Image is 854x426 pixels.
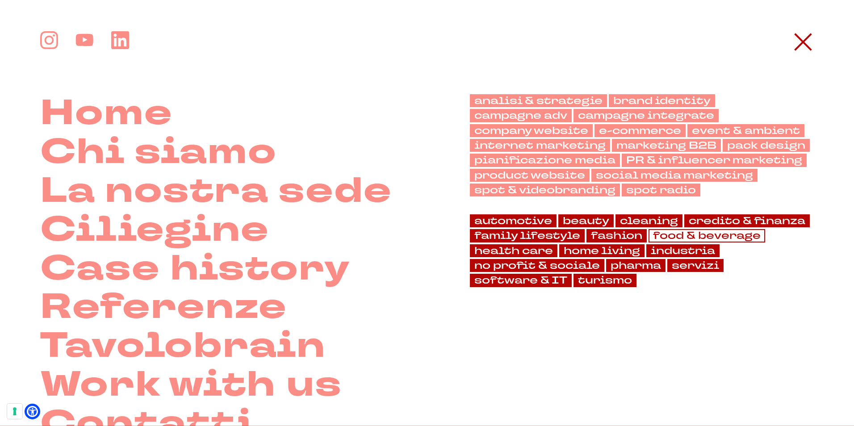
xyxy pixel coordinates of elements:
[684,214,810,227] a: credito & finanza
[470,274,572,287] a: software & IT
[470,109,572,122] a: campagne adv
[40,288,288,327] a: Referenze
[470,184,620,196] a: spot & videobranding
[574,274,636,287] a: turismo
[40,366,343,405] a: Work with us
[470,154,620,167] a: pianificazione media
[27,406,38,417] a: Open Accessibility Menu
[558,214,614,227] a: beauty
[606,259,666,272] a: pharma
[470,244,557,257] a: health care
[40,133,277,172] a: Chi siamo
[646,244,720,257] a: industria
[591,169,758,182] a: social media marketing
[470,94,607,107] a: analisi & strategie
[649,229,765,242] a: food & beverage
[609,94,715,107] a: brand identity
[470,169,590,182] a: product website
[470,139,610,152] a: internet marketing
[40,250,351,288] a: Case history
[470,229,585,242] a: family lifestyle
[470,259,604,272] a: no profit & sociale
[559,244,645,257] a: home living
[615,214,682,227] a: cleaning
[622,184,700,196] a: spot radio
[586,229,647,242] a: fashion
[40,327,326,366] a: Tavolobrain
[667,259,724,272] a: servizi
[687,124,804,137] a: event & ambient
[612,139,721,152] a: marketing B2B
[7,404,22,419] button: Le tue preferenze relative al consenso per le tecnologie di tracciamento
[622,154,807,167] a: PR & influencer marketing
[470,214,557,227] a: automotive
[40,211,270,250] a: Ciliegine
[723,139,810,152] a: pack design
[40,172,393,211] a: La nostra sede
[594,124,686,137] a: e-commerce
[574,109,719,122] a: campagne integrate
[40,94,173,133] a: Home
[470,124,593,137] a: company website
